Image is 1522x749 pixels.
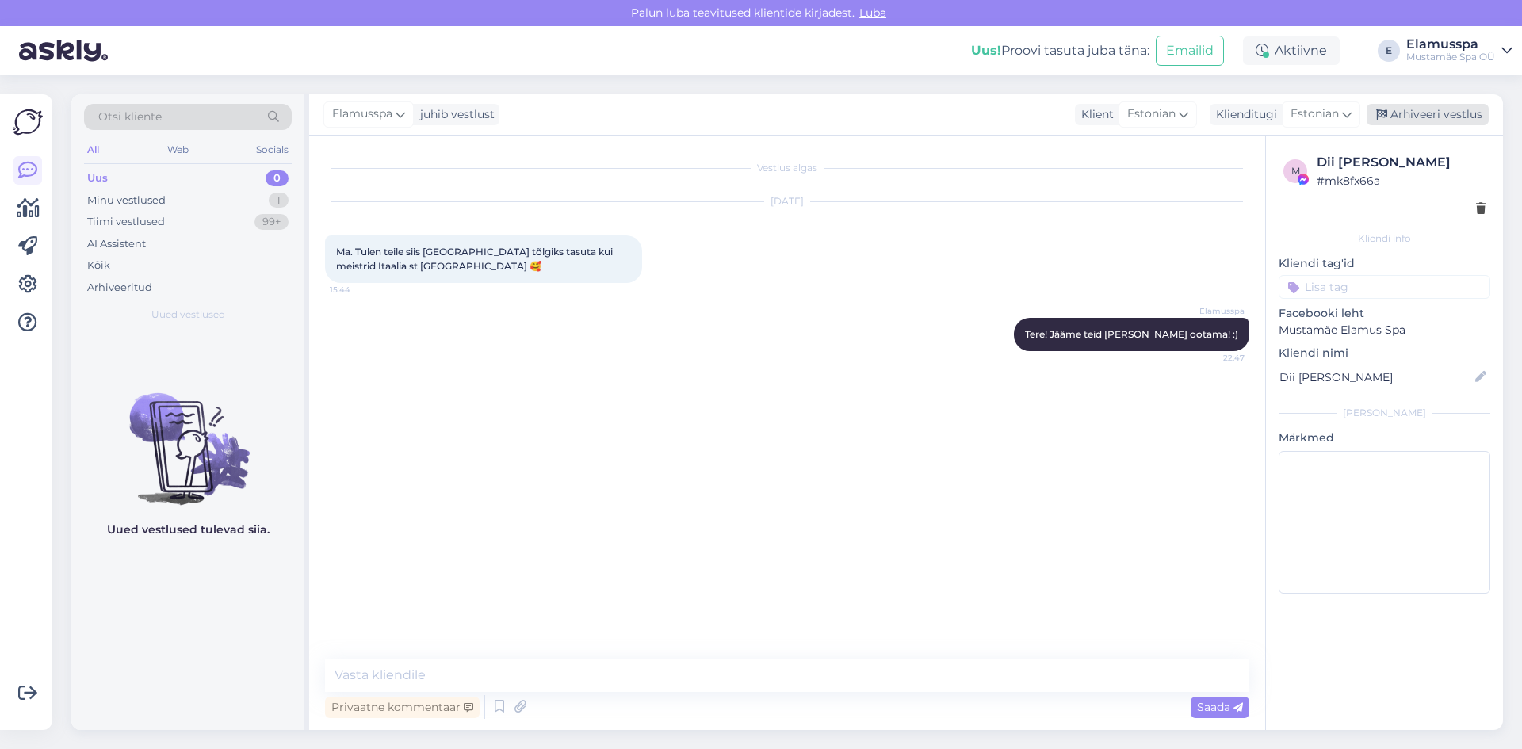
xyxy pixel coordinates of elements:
p: Kliendi tag'id [1279,255,1490,272]
div: 99+ [254,214,289,230]
div: Arhiveeri vestlus [1367,104,1489,125]
button: Emailid [1156,36,1224,66]
div: Web [164,139,192,160]
div: 1 [269,193,289,208]
div: Minu vestlused [87,193,166,208]
span: 15:44 [330,284,389,296]
div: Klient [1075,106,1114,123]
span: Uued vestlused [151,308,225,322]
span: Estonian [1127,105,1176,123]
img: No chats [71,365,304,507]
div: Vestlus algas [325,161,1249,175]
div: E [1378,40,1400,62]
img: Askly Logo [13,107,43,137]
div: Dii [PERSON_NAME] [1317,153,1486,172]
span: Luba [855,6,891,20]
b: Uus! [971,43,1001,58]
div: Tiimi vestlused [87,214,165,230]
p: Kliendi nimi [1279,345,1490,361]
p: Mustamäe Elamus Spa [1279,322,1490,338]
div: Privaatne kommentaar [325,697,480,718]
div: Uus [87,170,108,186]
div: Arhiveeritud [87,280,152,296]
span: Ma. Tulen teile siis [GEOGRAPHIC_DATA] tõlgiks tasuta kui meistrid Itaalia st [GEOGRAPHIC_DATA] 🥰 [336,246,615,272]
div: juhib vestlust [414,106,495,123]
span: m [1291,165,1300,177]
span: Elamusspa [332,105,392,123]
div: [DATE] [325,194,1249,208]
div: Aktiivne [1243,36,1340,65]
span: Elamusspa [1185,305,1245,317]
span: 22:47 [1185,352,1245,364]
div: [PERSON_NAME] [1279,406,1490,420]
p: Uued vestlused tulevad siia. [107,522,270,538]
div: Kõik [87,258,110,273]
input: Lisa nimi [1279,369,1472,386]
div: # mk8fx66a [1317,172,1486,189]
div: Proovi tasuta juba täna: [971,41,1149,60]
div: Socials [253,139,292,160]
input: Lisa tag [1279,275,1490,299]
span: Tere! Jääme teid [PERSON_NAME] ootama! :) [1025,328,1238,340]
div: 0 [266,170,289,186]
div: Kliendi info [1279,231,1490,246]
div: Klienditugi [1210,106,1277,123]
span: Estonian [1291,105,1339,123]
div: AI Assistent [87,236,146,252]
a: ElamusspaMustamäe Spa OÜ [1406,38,1512,63]
div: Elamusspa [1406,38,1495,51]
div: All [84,139,102,160]
span: Otsi kliente [98,109,162,125]
p: Märkmed [1279,430,1490,446]
p: Facebooki leht [1279,305,1490,322]
div: Mustamäe Spa OÜ [1406,51,1495,63]
span: Saada [1197,700,1243,714]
